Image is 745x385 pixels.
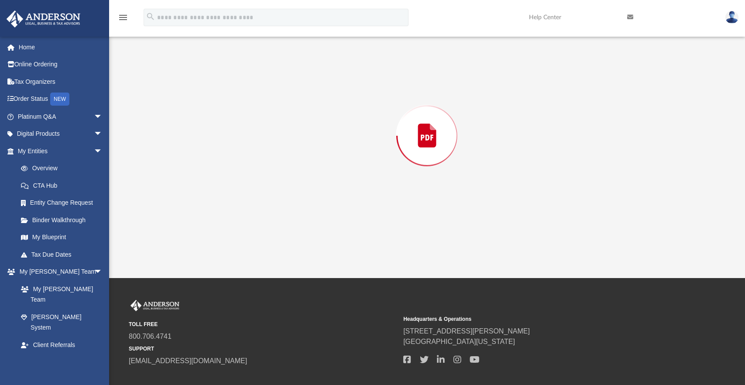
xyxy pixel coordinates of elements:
a: [PERSON_NAME] System [12,308,111,336]
img: Anderson Advisors Platinum Portal [4,10,83,27]
a: Home [6,38,116,56]
img: Anderson Advisors Platinum Portal [129,300,181,311]
a: Platinum Q&Aarrow_drop_down [6,108,116,125]
i: search [146,12,155,21]
div: NEW [50,93,69,106]
a: My [PERSON_NAME] Team [12,280,107,308]
a: My Documentsarrow_drop_down [6,354,111,371]
a: Digital Productsarrow_drop_down [6,125,116,143]
span: arrow_drop_down [94,108,111,126]
a: Overview [12,160,116,177]
a: My [PERSON_NAME] Teamarrow_drop_down [6,263,111,281]
a: Order StatusNEW [6,90,116,108]
small: TOLL FREE [129,320,397,328]
img: User Pic [725,11,738,24]
a: [GEOGRAPHIC_DATA][US_STATE] [403,338,515,345]
a: Client Referrals [12,336,111,354]
a: My Blueprint [12,229,111,246]
span: arrow_drop_down [94,354,111,371]
a: My Entitiesarrow_drop_down [6,142,116,160]
span: arrow_drop_down [94,263,111,281]
a: Binder Walkthrough [12,211,116,229]
a: 800.706.4741 [129,333,172,340]
a: Tax Organizers [6,73,116,90]
i: menu [118,12,128,23]
a: CTA Hub [12,177,116,194]
small: SUPPORT [129,345,397,353]
a: menu [118,17,128,23]
small: Headquarters & Operations [403,315,672,323]
a: Tax Due Dates [12,246,116,263]
span: arrow_drop_down [94,125,111,143]
a: Entity Change Request [12,194,116,212]
a: Online Ordering [6,56,116,73]
a: [EMAIL_ADDRESS][DOMAIN_NAME] [129,357,247,364]
a: [STREET_ADDRESS][PERSON_NAME] [403,327,530,335]
span: arrow_drop_down [94,142,111,160]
